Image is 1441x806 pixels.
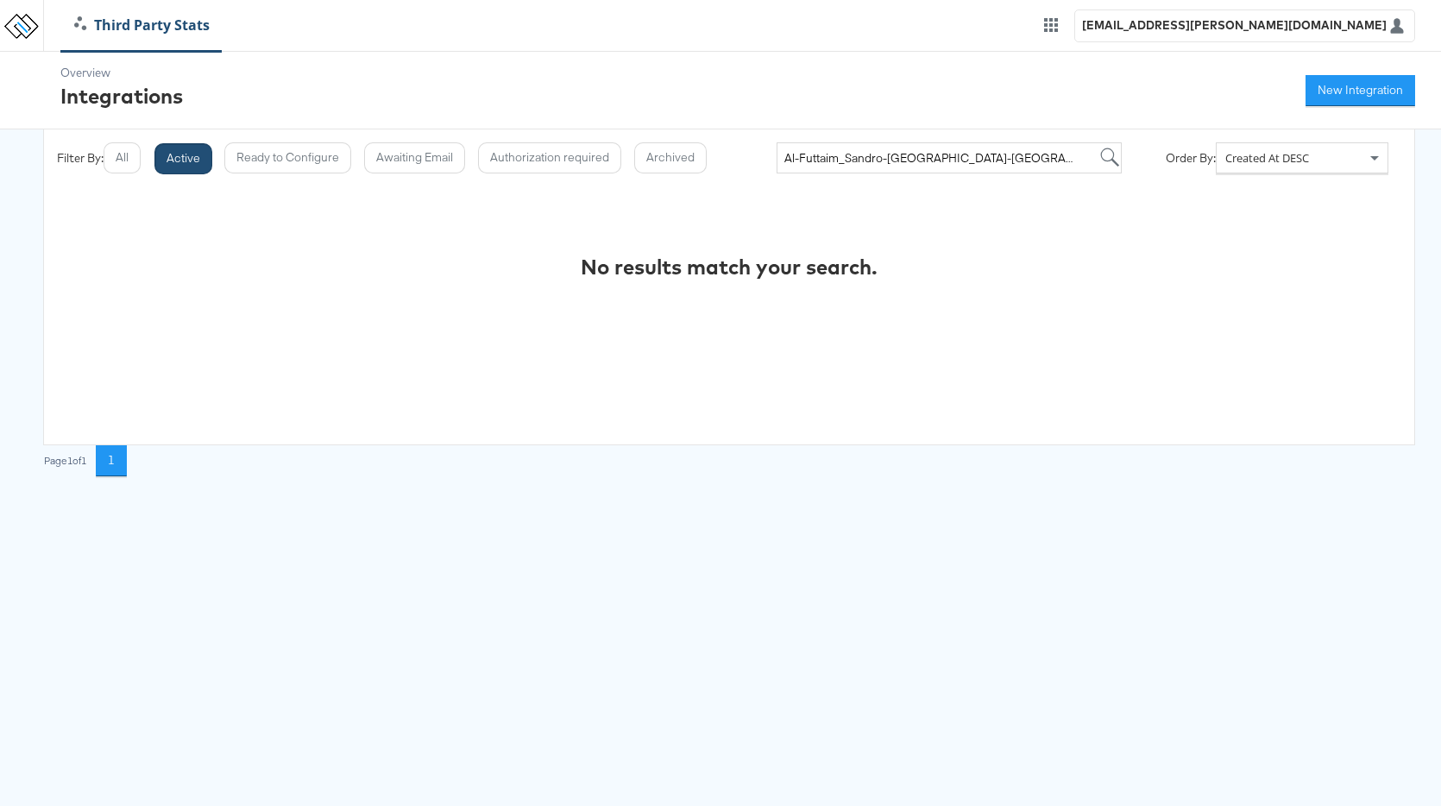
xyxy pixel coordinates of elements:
[634,142,707,173] button: Archived
[43,455,87,467] div: Page 1 of 1
[154,143,212,174] button: Active
[478,142,621,173] button: Authorization required
[364,142,465,173] button: Awaiting Email
[1082,17,1387,34] div: [EMAIL_ADDRESS][PERSON_NAME][DOMAIN_NAME]
[1306,75,1415,106] button: New Integration
[1225,150,1309,166] span: Created At DESC
[60,81,183,110] div: Integrations
[104,142,141,173] button: All
[224,142,351,173] button: Ready to Configure
[581,252,878,281] div: No results match your search.
[777,142,1122,173] input: e.g name,id or company
[57,150,104,167] div: Filter By:
[1166,150,1216,167] div: Order By:
[61,16,223,35] a: Third Party Stats
[60,65,183,81] div: Overview
[96,445,127,476] button: 1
